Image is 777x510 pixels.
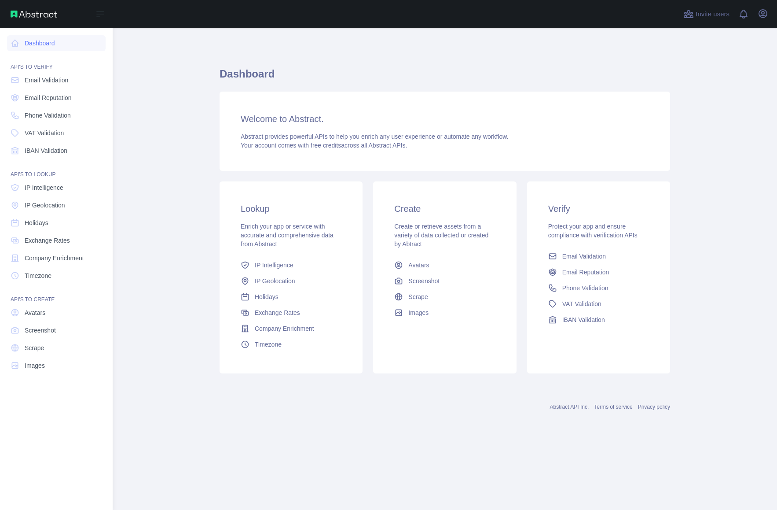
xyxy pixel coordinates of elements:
span: Email Reputation [562,268,609,277]
a: Avatars [391,257,498,273]
span: Images [25,361,45,370]
span: Invite users [696,9,729,19]
a: Timezone [7,268,106,284]
a: Timezone [237,336,345,352]
span: Phone Validation [562,284,608,292]
a: IP Intelligence [7,180,106,196]
span: Scrape [408,292,428,301]
span: Your account comes with across all Abstract APIs. [241,142,407,149]
a: IBAN Validation [545,312,652,328]
span: Enrich your app or service with accurate and comprehensive data from Abstract [241,223,334,248]
a: Avatars [7,305,106,321]
a: Company Enrichment [7,250,106,266]
div: API'S TO LOOKUP [7,160,106,178]
span: Avatars [25,308,45,317]
span: Abstract provides powerful APIs to help you enrich any user experience or automate any workflow. [241,133,509,140]
span: Avatars [408,261,429,270]
button: Invite users [682,7,731,21]
a: Screenshot [7,322,106,338]
h3: Verify [548,203,649,215]
span: IP Intelligence [255,261,293,270]
span: Protect your app and ensure compliance with verification APIs [548,223,638,239]
a: VAT Validation [545,296,652,312]
a: Dashboard [7,35,106,51]
a: Exchange Rates [237,305,345,321]
span: Company Enrichment [255,324,314,333]
h3: Lookup [241,203,341,215]
span: Email Reputation [25,93,72,102]
h3: Welcome to Abstract. [241,113,649,125]
span: Holidays [255,292,279,301]
span: IBAN Validation [25,146,67,155]
a: Exchange Rates [7,233,106,248]
h1: Dashboard [220,67,670,88]
span: Company Enrichment [25,254,84,262]
span: Email Validation [562,252,606,261]
a: Terms of service [594,404,632,410]
span: Email Validation [25,76,68,85]
a: Privacy policy [638,404,670,410]
a: Email Reputation [7,90,106,106]
a: Phone Validation [545,280,652,296]
span: IBAN Validation [562,315,605,324]
a: Email Reputation [545,264,652,280]
a: Images [7,358,106,373]
a: VAT Validation [7,125,106,141]
span: Timezone [25,271,51,280]
a: Holidays [237,289,345,305]
span: VAT Validation [562,299,601,308]
span: IP Geolocation [25,201,65,210]
img: Abstract API [11,11,57,18]
a: Screenshot [391,273,498,289]
a: Holidays [7,215,106,231]
span: Screenshot [25,326,56,335]
span: Images [408,308,429,317]
span: Exchange Rates [25,236,70,245]
a: IP Geolocation [7,197,106,213]
a: Email Validation [545,248,652,264]
span: Exchange Rates [255,308,300,317]
span: Create or retrieve assets from a variety of data collected or created by Abtract [394,223,488,248]
a: IP Intelligence [237,257,345,273]
a: Images [391,305,498,321]
a: Abstract API Inc. [550,404,589,410]
span: Scrape [25,344,44,352]
span: Holidays [25,218,48,227]
a: IBAN Validation [7,143,106,159]
span: Phone Validation [25,111,71,120]
a: Scrape [391,289,498,305]
span: VAT Validation [25,129,64,137]
span: Timezone [255,340,282,349]
span: Screenshot [408,277,440,285]
a: Email Validation [7,72,106,88]
div: API'S TO VERIFY [7,53,106,70]
span: IP Intelligence [25,183,63,192]
div: API'S TO CREATE [7,285,106,303]
a: Scrape [7,340,106,356]
span: IP Geolocation [255,277,295,285]
span: free credits [311,142,341,149]
a: IP Geolocation [237,273,345,289]
a: Company Enrichment [237,321,345,336]
a: Phone Validation [7,107,106,123]
h3: Create [394,203,495,215]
